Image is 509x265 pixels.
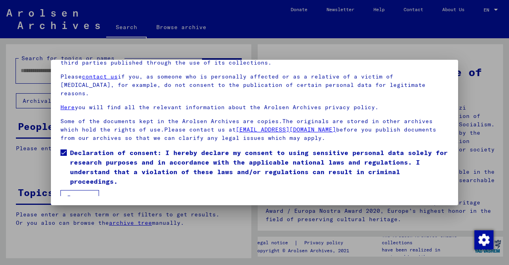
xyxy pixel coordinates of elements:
[60,190,99,205] button: I agree
[82,73,118,80] a: contact us
[70,148,449,186] span: Declaration of consent: I hereby declare my consent to using sensitive personal data solely for r...
[60,103,449,112] p: you will find all the relevant information about the Arolsen Archives privacy policy.
[236,126,336,133] a: [EMAIL_ADDRESS][DOMAIN_NAME]
[60,104,75,111] a: Here
[60,117,449,142] p: Some of the documents kept in the Arolsen Archives are copies.The originals are stored in other a...
[60,73,449,98] p: Please if you, as someone who is personally affected or as a relative of a victim of [MEDICAL_DAT...
[474,230,493,249] img: Change consent
[474,230,493,249] div: Change consent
